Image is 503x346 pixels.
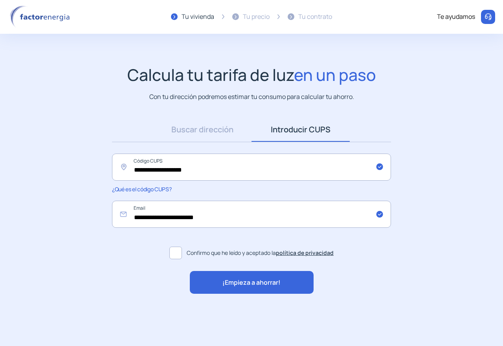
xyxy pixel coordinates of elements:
img: logo factor [8,5,75,28]
span: en un paso [294,64,376,86]
div: Tu vivienda [182,12,214,22]
span: Confirmo que he leído y aceptado la [187,249,334,257]
div: Tu precio [243,12,270,22]
h1: Calcula tu tarifa de luz [127,65,376,84]
a: política de privacidad [276,249,334,256]
div: Te ayudamos [437,12,475,22]
p: Con tu dirección podremos estimar tu consumo para calcular tu ahorro. [149,92,354,102]
img: llamar [484,13,492,21]
span: ¿Qué es el código CUPS? [112,185,171,193]
div: Tu contrato [298,12,332,22]
a: Introducir CUPS [251,117,350,142]
a: Buscar dirección [153,117,251,142]
span: ¡Empieza a ahorrar! [222,278,281,288]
